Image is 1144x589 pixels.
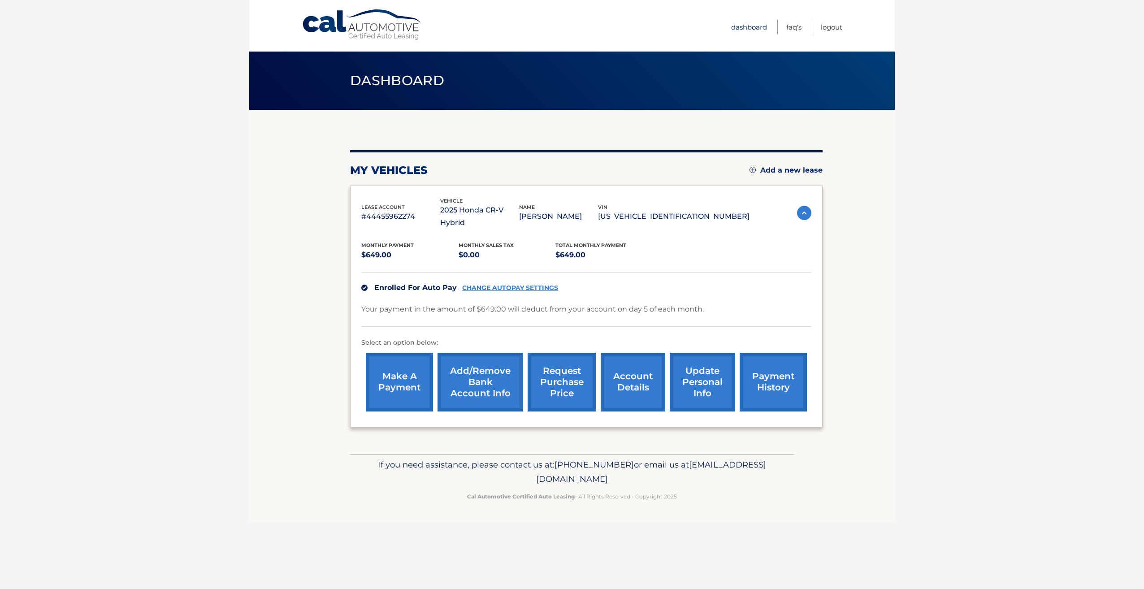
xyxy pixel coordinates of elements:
[786,20,802,35] a: FAQ's
[361,204,405,210] span: lease account
[440,204,519,229] p: 2025 Honda CR-V Hybrid
[361,303,704,316] p: Your payment in the amount of $649.00 will deduct from your account on day 5 of each month.
[750,167,756,173] img: add.svg
[462,284,558,292] a: CHANGE AUTOPAY SETTINGS
[740,353,807,411] a: payment history
[366,353,433,411] a: make a payment
[440,198,463,204] span: vehicle
[601,353,665,411] a: account details
[374,283,457,292] span: Enrolled For Auto Pay
[528,353,596,411] a: request purchase price
[797,206,811,220] img: accordion-active.svg
[519,204,535,210] span: name
[731,20,767,35] a: Dashboard
[361,249,459,261] p: $649.00
[361,242,414,248] span: Monthly Payment
[361,210,440,223] p: #44455962274
[598,204,607,210] span: vin
[467,493,575,500] strong: Cal Automotive Certified Auto Leasing
[459,242,514,248] span: Monthly sales Tax
[821,20,842,35] a: Logout
[598,210,750,223] p: [US_VEHICLE_IDENTIFICATION_NUMBER]
[350,72,444,89] span: Dashboard
[670,353,735,411] a: update personal info
[438,353,523,411] a: Add/Remove bank account info
[555,459,634,470] span: [PHONE_NUMBER]
[459,249,556,261] p: $0.00
[356,492,788,501] p: - All Rights Reserved - Copyright 2025
[350,164,428,177] h2: my vehicles
[302,9,423,41] a: Cal Automotive
[555,249,653,261] p: $649.00
[519,210,598,223] p: [PERSON_NAME]
[356,458,788,486] p: If you need assistance, please contact us at: or email us at
[555,242,626,248] span: Total Monthly Payment
[750,166,823,175] a: Add a new lease
[361,285,368,291] img: check.svg
[361,338,811,348] p: Select an option below:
